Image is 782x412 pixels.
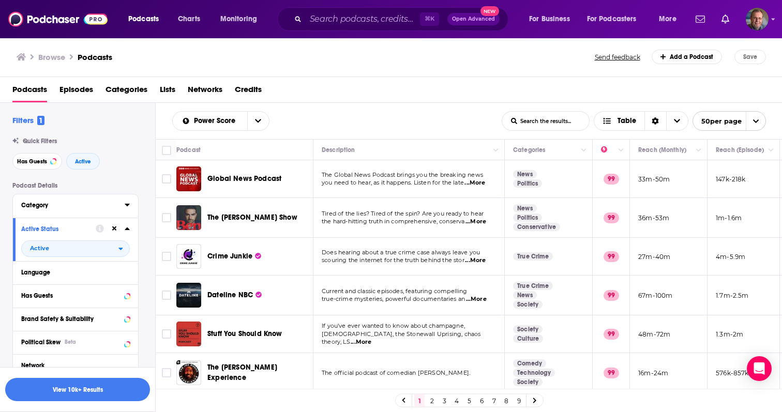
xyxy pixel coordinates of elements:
p: 33m-50m [638,175,670,184]
a: 1 [414,394,425,407]
img: Podchaser - Follow, Share and Rate Podcasts [8,9,108,29]
span: New [480,6,499,16]
div: Power Score [601,144,615,156]
button: open menu [580,11,652,27]
a: Comedy [513,359,546,368]
span: Charts [178,12,200,26]
span: Monitoring [220,12,257,26]
span: For Business [529,12,570,26]
button: open menu [247,112,269,130]
a: 9 [514,394,524,407]
a: Podcasts [78,52,112,62]
div: Open Intercom Messenger [747,356,772,381]
span: Toggle select row [162,174,171,184]
a: Episodes [59,81,93,102]
button: Category [21,199,125,211]
span: Toggle select row [162,252,171,261]
span: If you've ever wanted to know about champagne, [322,322,465,329]
span: Current and classic episodes, featuring compelling [322,287,468,295]
div: Reach (Episode) [716,144,764,156]
div: Active Status [21,225,89,233]
button: Show profile menu [746,8,769,30]
span: Dateline NBC [207,291,253,299]
button: Save [734,50,766,64]
span: ...More [465,218,486,226]
button: View 10k+ Results [5,378,150,401]
h2: Choose View [594,111,688,131]
span: Stuff You Should Know [207,329,282,338]
a: Crime Junkie [176,244,201,269]
a: Podcasts [12,81,47,102]
a: 2 [427,394,437,407]
a: 3 [439,394,449,407]
span: Political Skew [21,339,61,346]
span: Crime Junkie [207,252,252,261]
a: 5 [464,394,474,407]
span: 1 [37,116,44,125]
span: Power Score [194,117,239,125]
button: Column Actions [578,144,590,157]
button: Open AdvancedNew [447,13,500,25]
a: News [513,204,537,212]
div: Category [21,202,118,209]
a: Culture [513,334,543,343]
span: [DEMOGRAPHIC_DATA], the Stonewall Uprising, chaos theory, LS [322,330,480,346]
span: The [PERSON_NAME] Experience [207,363,277,382]
span: Quick Filters [23,138,57,145]
a: 7 [489,394,499,407]
img: The Joe Rogan Experience [176,360,201,385]
div: Sort Direction [644,112,666,130]
span: Tired of the lies? Tired of the spin? Are you ready to hear [322,210,484,217]
span: Toggle select row [162,213,171,222]
div: Language [21,269,123,276]
a: Technology [513,369,555,377]
span: The official podcast of comedian [PERSON_NAME]. [322,369,470,376]
a: News [513,291,537,299]
div: Beta [65,339,76,345]
span: Lists [160,81,175,102]
input: Search podcasts, credits, & more... [306,11,420,27]
a: Global News Podcast [176,166,201,191]
span: Toggle select row [162,368,171,377]
button: Has Guests [21,289,130,302]
a: Conservative [513,223,560,231]
p: 16m-24m [638,369,668,377]
button: open menu [213,11,270,27]
p: 99 [604,368,619,378]
button: Language [21,266,130,279]
h2: Filters [12,115,44,125]
img: User Profile [746,8,769,30]
button: open menu [522,11,583,27]
a: Society [513,300,543,309]
span: true-crime mysteries, powerful documentaries an [322,295,465,302]
p: 4m-5.9m [716,252,745,261]
span: scouring the internet for the truth behind the stor [322,256,464,264]
p: 99 [604,212,619,223]
span: ⌘ K [420,12,439,26]
span: Toggle select row [162,329,171,339]
a: Categories [106,81,147,102]
p: 27m-40m [638,252,670,261]
p: 1m-1.6m [716,213,742,222]
button: Column Actions [490,144,502,157]
p: 1.3m-2m [716,330,743,339]
div: Has Guests [21,292,121,299]
span: More [659,12,676,26]
p: 99 [604,290,619,300]
a: Politics [513,213,542,222]
p: 576k-857k [716,369,749,377]
a: Global News Podcast [207,174,281,184]
button: Political SkewBeta [21,335,130,348]
p: 67m-100m [638,291,672,300]
img: The Ben Shapiro Show [176,205,201,230]
a: Charts [171,11,206,27]
button: open menu [21,240,130,257]
span: ...More [464,179,485,187]
span: Does hearing about a true crime case always leave you [322,249,480,256]
a: True Crime [513,252,553,261]
p: 99 [604,174,619,184]
span: Has Guests [17,159,47,164]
